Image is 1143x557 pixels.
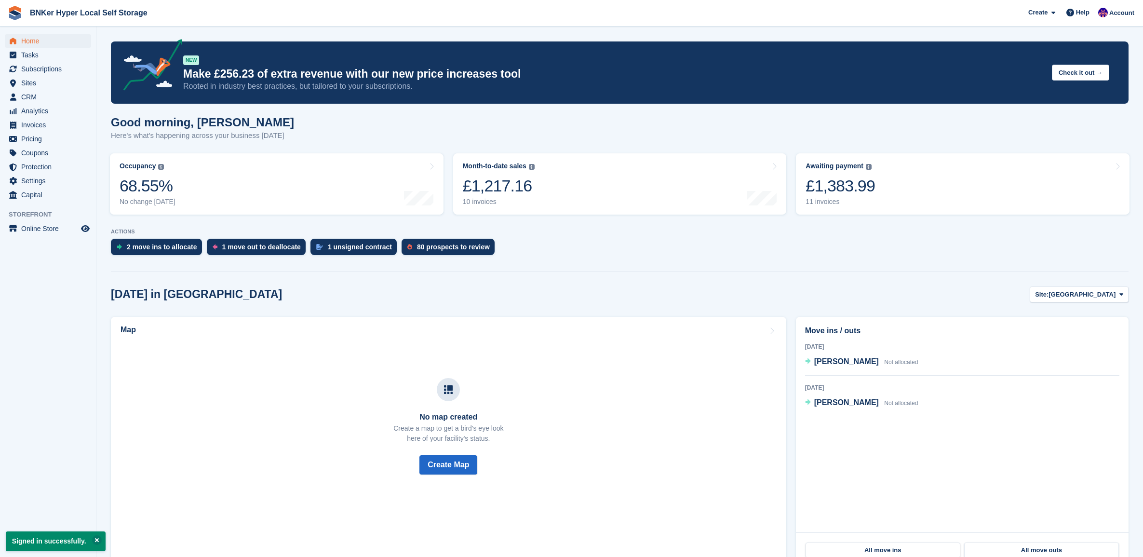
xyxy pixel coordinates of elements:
[1030,286,1129,302] button: Site: [GEOGRAPHIC_DATA]
[805,325,1119,337] h2: Move ins / outs
[453,153,787,215] a: Month-to-date sales £1,217.16 10 invoices
[120,162,156,170] div: Occupancy
[21,222,79,235] span: Online Store
[884,400,918,407] span: Not allocated
[463,162,526,170] div: Month-to-date sales
[866,164,872,170] img: icon-info-grey-7440780725fd019a000dd9b08b2336e03edf1995a4989e88bcd33f0948082b44.svg
[21,188,79,202] span: Capital
[183,67,1044,81] p: Make £256.23 of extra revenue with our new price increases tool
[9,210,96,219] span: Storefront
[5,222,91,235] a: menu
[1035,290,1049,299] span: Site:
[805,342,1119,351] div: [DATE]
[110,153,444,215] a: Occupancy 68.55% No change [DATE]
[111,288,282,301] h2: [DATE] in [GEOGRAPHIC_DATA]
[111,229,1129,235] p: ACTIONS
[21,62,79,76] span: Subscriptions
[21,174,79,188] span: Settings
[1028,8,1048,17] span: Create
[183,81,1044,92] p: Rooted in industry best practices, but tailored to your subscriptions.
[222,243,301,251] div: 1 move out to deallocate
[814,398,879,407] span: [PERSON_NAME]
[444,385,453,394] img: map-icn-33ee37083ee616e46c38cad1a60f524a97daa1e2b2c8c0bc3eb3415660979fc1.svg
[21,34,79,48] span: Home
[5,188,91,202] a: menu
[316,244,323,250] img: contract_signature_icon-13c848040528278c33f63329250d36e43548de30e8caae1d1a13099fd9432cc5.svg
[1098,8,1108,17] img: David Fricker
[417,243,490,251] div: 80 prospects to review
[183,55,199,65] div: NEW
[80,223,91,234] a: Preview store
[1052,65,1109,81] button: Check it out →
[5,132,91,146] a: menu
[884,359,918,366] span: Not allocated
[463,176,535,196] div: £1,217.16
[806,176,875,196] div: £1,383.99
[21,90,79,104] span: CRM
[21,76,79,90] span: Sites
[529,164,535,170] img: icon-info-grey-7440780725fd019a000dd9b08b2336e03edf1995a4989e88bcd33f0948082b44.svg
[463,198,535,206] div: 10 invoices
[5,90,91,104] a: menu
[805,383,1119,392] div: [DATE]
[5,146,91,160] a: menu
[111,130,294,141] p: Here's what's happening across your business [DATE]
[21,146,79,160] span: Coupons
[6,531,106,551] p: Signed in successfully.
[5,76,91,90] a: menu
[5,160,91,174] a: menu
[5,104,91,118] a: menu
[111,116,294,129] h1: Good morning, [PERSON_NAME]
[21,48,79,62] span: Tasks
[393,423,503,444] p: Create a map to get a bird's eye look here of your facility's status.
[5,34,91,48] a: menu
[21,104,79,118] span: Analytics
[1076,8,1089,17] span: Help
[121,326,136,334] h2: Map
[805,397,918,409] a: [PERSON_NAME] Not allocated
[26,5,151,21] a: BNKer Hyper Local Self Storage
[1049,290,1116,299] span: [GEOGRAPHIC_DATA]
[5,118,91,132] a: menu
[5,174,91,188] a: menu
[814,357,879,366] span: [PERSON_NAME]
[115,39,183,94] img: price-adjustments-announcement-icon-8257ccfd72463d97f412b2fc003d46551f7dbcb40ab6d574587a9cd5c0d94...
[805,356,918,368] a: [PERSON_NAME] Not allocated
[21,118,79,132] span: Invoices
[419,455,477,475] button: Create Map
[21,160,79,174] span: Protection
[796,153,1130,215] a: Awaiting payment £1,383.99 11 invoices
[117,244,122,250] img: move_ins_to_allocate_icon-fdf77a2bb77ea45bf5b3d319d69a93e2d87916cf1d5bf7949dd705db3b84f3ca.svg
[806,162,863,170] div: Awaiting payment
[120,198,175,206] div: No change [DATE]
[207,239,310,260] a: 1 move out to deallocate
[120,176,175,196] div: 68.55%
[393,413,503,421] h3: No map created
[21,132,79,146] span: Pricing
[407,244,412,250] img: prospect-51fa495bee0391a8d652442698ab0144808aea92771e9ea1ae160a38d050c398.svg
[5,62,91,76] a: menu
[5,48,91,62] a: menu
[328,243,392,251] div: 1 unsigned contract
[8,6,22,20] img: stora-icon-8386f47178a22dfd0bd8f6a31ec36ba5ce8667c1dd55bd0f319d3a0aa187defe.svg
[111,239,207,260] a: 2 move ins to allocate
[402,239,499,260] a: 80 prospects to review
[127,243,197,251] div: 2 move ins to allocate
[310,239,402,260] a: 1 unsigned contract
[806,198,875,206] div: 11 invoices
[158,164,164,170] img: icon-info-grey-7440780725fd019a000dd9b08b2336e03edf1995a4989e88bcd33f0948082b44.svg
[1109,8,1134,18] span: Account
[213,244,217,250] img: move_outs_to_deallocate_icon-f764333ba52eb49d3ac5e1228854f67142a1ed5810a6f6cc68b1a99e826820c5.svg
